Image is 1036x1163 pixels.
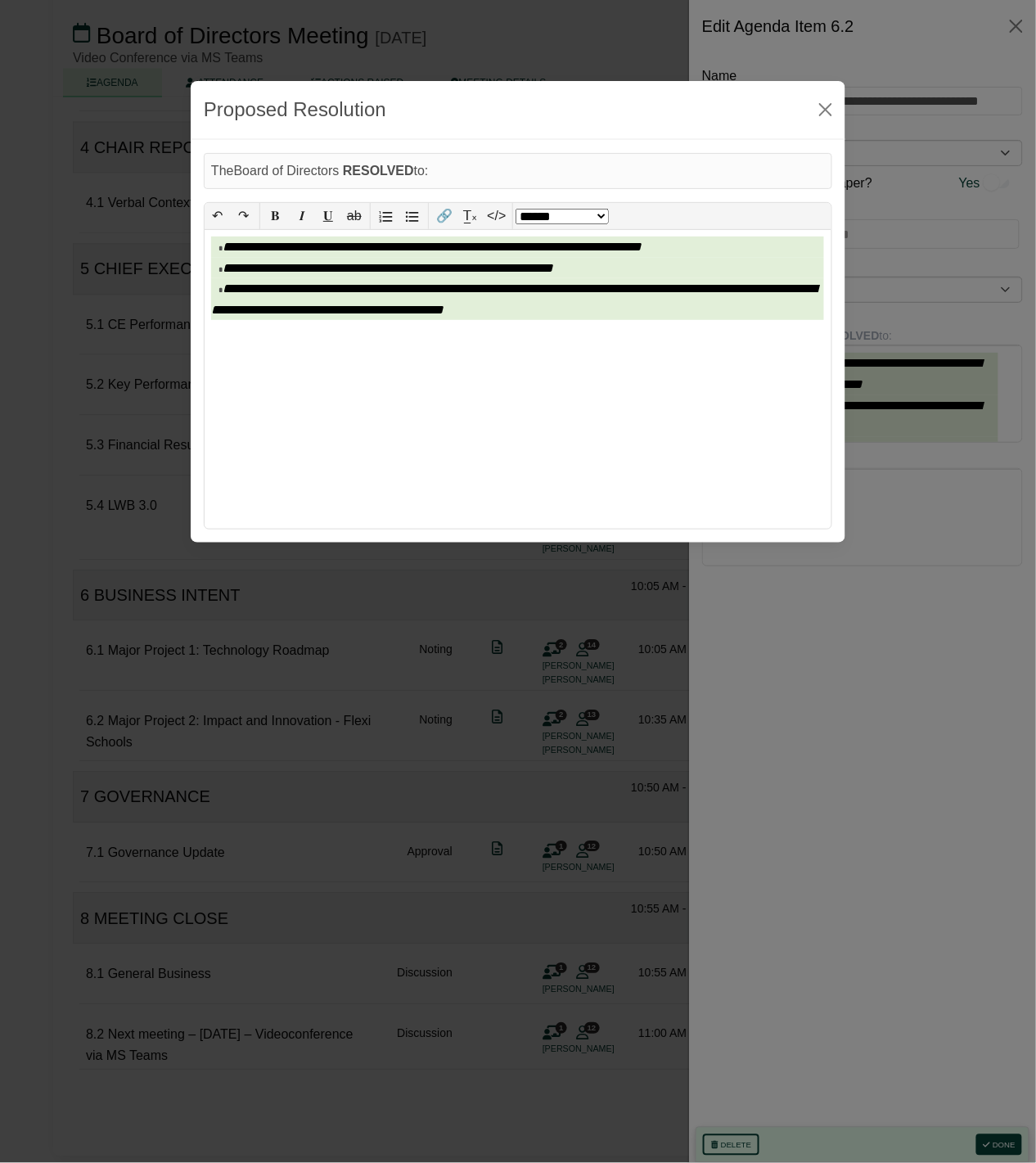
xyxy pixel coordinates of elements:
button: Bullet list [399,203,426,229]
button: 𝐁 [263,203,289,229]
div: The Board of Directors to: [204,153,832,189]
span: 𝐔 [323,209,333,223]
div: Proposed Resolution [204,94,386,125]
button: 🔗 [431,203,457,229]
button: ↷ [231,203,257,229]
button: 𝑰 [289,203,315,229]
button: ↶ [205,203,231,229]
button: Numbered list [373,203,399,229]
button: T̲ₓ [457,203,484,229]
button: Close [813,97,839,123]
s: ab [347,209,362,223]
button: 𝐔 [315,203,341,229]
b: RESOLVED [343,164,414,178]
button: </> [484,203,510,229]
button: ab [341,203,367,229]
